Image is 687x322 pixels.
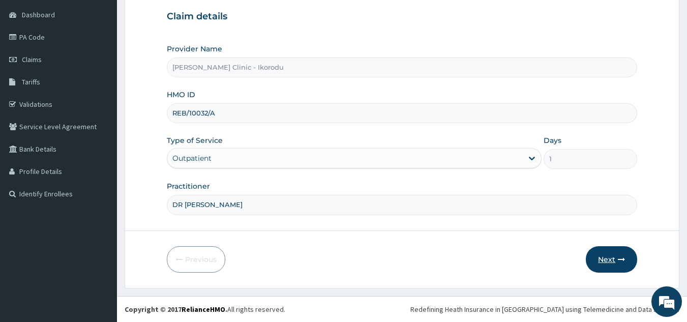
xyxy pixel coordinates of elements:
[167,246,225,273] button: Previous
[167,44,222,54] label: Provider Name
[167,135,223,145] label: Type of Service
[544,135,561,145] label: Days
[167,90,195,100] label: HMO ID
[117,296,687,322] footer: All rights reserved.
[19,51,41,76] img: d_794563401_company_1708531726252_794563401
[22,10,55,19] span: Dashboard
[5,214,194,250] textarea: Type your message and hit 'Enter'
[410,304,679,314] div: Redefining Heath Insurance in [GEOGRAPHIC_DATA] using Telemedicine and Data Science!
[22,77,40,86] span: Tariffs
[53,57,171,70] div: Chat with us now
[182,305,225,314] a: RelianceHMO
[172,153,212,163] div: Outpatient
[167,11,638,22] h3: Claim details
[167,5,191,30] div: Minimize live chat window
[59,96,140,199] span: We're online!
[125,305,227,314] strong: Copyright © 2017 .
[586,246,637,273] button: Next
[167,195,638,215] input: Enter Name
[167,103,638,123] input: Enter HMO ID
[167,181,210,191] label: Practitioner
[22,55,42,64] span: Claims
